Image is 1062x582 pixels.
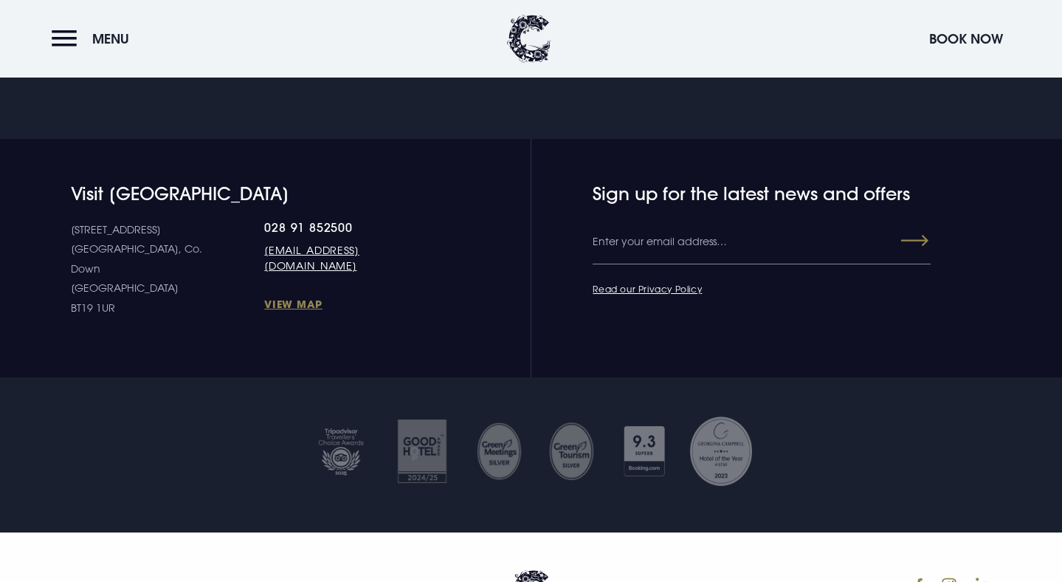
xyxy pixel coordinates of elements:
h4: Sign up for the latest news and offers [593,183,872,205]
img: Georgina Campbell Award 2023 [688,414,754,488]
button: Submit [875,227,928,254]
img: Booking com 1 [616,414,674,488]
img: Clandeboye Lodge [507,15,551,63]
a: View Map [264,297,435,311]
img: Tripadvisor travellers choice 2025 [308,414,374,488]
a: [EMAIL_ADDRESS][DOMAIN_NAME] [264,242,435,273]
button: Menu [52,23,137,55]
a: 028 91 852500 [264,220,435,235]
img: Good hotel 24 25 2 [389,414,455,488]
img: Untitled design 35 [475,422,522,481]
span: Menu [92,30,129,47]
h4: Visit [GEOGRAPHIC_DATA] [71,183,435,205]
a: Read our Privacy Policy [593,283,702,295]
p: [STREET_ADDRESS] [GEOGRAPHIC_DATA], Co. Down [GEOGRAPHIC_DATA] BT19 1UR [71,220,264,318]
img: GM SILVER TRANSPARENT [548,422,595,481]
button: Book Now [922,23,1010,55]
input: Enter your email address… [593,220,931,264]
